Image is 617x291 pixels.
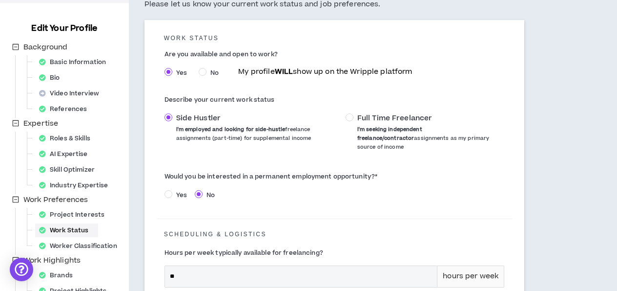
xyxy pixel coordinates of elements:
span: minus-square [12,257,19,264]
strong: WILL [275,67,293,77]
b: I'm seeking independent freelance/contractor [357,126,422,142]
h5: WORK STATUS [157,35,513,42]
div: Video Interview [35,87,109,100]
h3: Edit Your Profile [27,22,101,34]
span: Yes [172,68,191,77]
span: Yes [172,191,191,200]
span: Work Highlights [21,255,82,267]
div: Roles & Skills [35,132,100,145]
span: Work Preferences [23,195,88,205]
div: Industry Expertise [35,179,118,192]
span: Work Highlights [23,255,81,266]
b: I'm employed and looking for side-hustle [176,126,286,133]
span: Expertise [21,118,60,130]
div: Open Intercom Messenger [10,258,33,281]
label: Are you available and open to work? [165,46,505,62]
span: freelance assignments (part-time) for supplemental income [176,126,311,142]
span: No [206,68,223,77]
span: Background [23,42,67,52]
label: Would you be interested in a permanent employment opportunity? [165,169,505,184]
span: Work Preferences [21,194,90,206]
div: Worker Classification [35,239,127,253]
div: AI Expertise [35,147,98,161]
span: assignments as my primary source of income [357,126,489,151]
div: hours per week [437,266,504,288]
span: minus-square [12,120,19,127]
p: My profile show up on the Wripple platform [238,67,412,77]
h5: Scheduling & Logistics [157,231,513,238]
div: Brands [35,269,82,282]
span: minus-square [12,44,19,50]
span: Side Hustler [176,113,221,123]
div: Basic Information [35,55,116,69]
span: No [203,191,219,200]
div: References [35,102,97,116]
div: Project Interests [35,208,114,222]
span: minus-square [12,196,19,203]
span: Background [21,42,69,53]
div: Skill Optimizer [35,163,104,177]
div: Work Status [35,224,98,237]
label: Hours per week typically available for freelancing? [165,245,505,261]
div: Bio [35,71,70,85]
span: Full Time Freelancer [357,113,432,123]
span: Expertise [23,118,58,129]
label: Describe your current work status [165,92,505,108]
